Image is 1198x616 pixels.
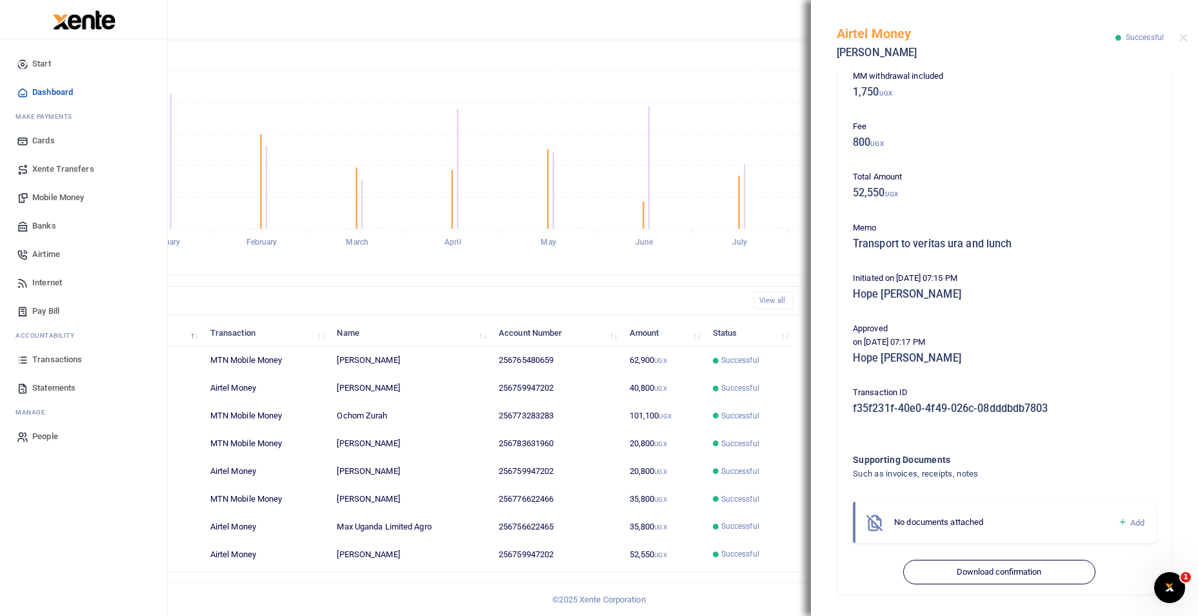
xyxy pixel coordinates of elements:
[60,294,743,308] h4: Recent Transactions
[853,120,1156,134] p: Fee
[10,78,157,107] a: Dashboard
[32,163,94,176] span: Xente Transfers
[853,352,1156,365] h5: Hope [PERSON_NAME]
[870,140,883,147] small: UGX
[32,86,73,99] span: Dashboard
[10,155,157,183] a: Xente Transfers
[853,272,1156,285] p: Initiated on [DATE] 07:15 PM
[492,319,623,347] th: Account Number: activate to sort column ascending
[246,238,277,247] tspan: February
[853,221,1156,235] p: Memo
[853,170,1156,184] p: Total Amount
[1118,515,1144,530] a: Add
[330,486,492,513] td: [PERSON_NAME]
[10,127,157,155] a: Cards
[654,468,666,475] small: UGX
[885,190,898,198] small: UGX
[654,440,666,447] small: UGX
[32,134,55,147] span: Cards
[32,57,51,70] span: Start
[203,486,330,513] td: MTN Mobile Money
[623,319,706,347] th: Amount: activate to sort column ascending
[705,319,794,347] th: Status: activate to sort column ascending
[32,220,56,232] span: Banks
[203,540,330,568] td: Airtel Money
[654,524,666,531] small: UGX
[853,238,1156,251] h5: Transport to veritas ura and lunch
[853,70,1156,83] p: MM withdrawal included
[853,136,1156,149] h5: 800
[853,86,1156,99] h5: 1,750
[10,402,157,422] li: M
[492,486,623,513] td: 256776622466
[894,517,983,527] span: No documents attached
[754,292,794,309] a: View all
[10,183,157,212] a: Mobile Money
[721,493,759,505] span: Successful
[853,187,1156,200] h5: 52,550
[853,336,1156,349] p: on [DATE] 07:17 PM
[32,382,75,395] span: Statements
[32,353,82,366] span: Transactions
[330,319,492,347] th: Name: activate to sort column ascending
[837,26,1115,41] h5: Airtel Money
[492,513,623,540] td: 256756622465
[203,430,330,458] td: MTN Mobile Money
[492,540,623,568] td: 256759947202
[10,345,157,374] a: Transactions
[1154,572,1185,603] iframe: Intercom live chat
[330,458,492,486] td: [PERSON_NAME]
[1179,34,1188,42] button: Close
[732,238,747,247] tspan: July
[853,453,1104,467] h4: Supporting Documents
[346,238,368,247] tspan: March
[203,375,330,402] td: Airtel Money
[203,513,330,540] td: Airtel Money
[721,548,759,560] span: Successful
[10,297,157,325] a: Pay Bill
[330,540,492,568] td: [PERSON_NAME]
[32,276,62,289] span: Internet
[721,382,759,394] span: Successful
[721,466,759,477] span: Successful
[1181,572,1191,582] span: 1
[53,10,115,30] img: logo-large
[32,191,84,204] span: Mobile Money
[654,551,666,559] small: UGX
[623,540,706,568] td: 52,550
[22,407,46,417] span: anage
[492,347,623,375] td: 256765480659
[623,513,706,540] td: 35,800
[444,238,461,247] tspan: April
[903,560,1095,584] button: Download confirmation
[10,240,157,269] a: Airtime
[1126,33,1164,42] span: Successful
[721,520,759,532] span: Successful
[659,413,671,420] small: UGX
[10,212,157,240] a: Banks
[492,375,623,402] td: 256759947202
[541,238,555,247] tspan: May
[10,374,157,402] a: Statements
[879,90,892,97] small: UGX
[203,402,330,430] td: MTN Mobile Money
[203,319,330,347] th: Transaction: activate to sort column ascending
[853,322,1156,336] p: Approved
[623,458,706,486] td: 20,800
[623,347,706,375] td: 62,900
[492,458,623,486] td: 256759947202
[22,112,72,121] span: ake Payments
[654,385,666,392] small: UGX
[623,430,706,458] td: 20,800
[330,347,492,375] td: [PERSON_NAME]
[1130,518,1144,528] span: Add
[203,347,330,375] td: MTN Mobile Money
[853,386,1156,400] p: Transaction ID
[330,430,492,458] td: [PERSON_NAME]
[853,467,1104,481] h4: Such as invoices, receipts, notes
[492,402,623,430] td: 256773283283
[721,410,759,422] span: Successful
[492,430,623,458] td: 256783631960
[10,107,157,127] li: M
[635,238,654,247] tspan: June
